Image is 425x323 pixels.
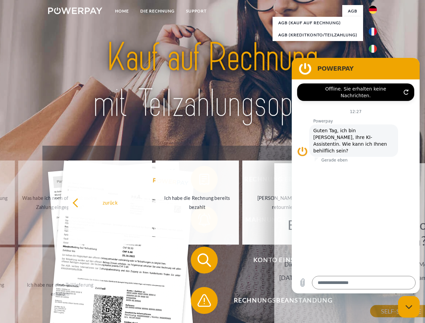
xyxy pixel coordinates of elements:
[48,7,102,14] img: logo-powerpay-white.svg
[292,58,420,293] iframe: Messaging-Fenster
[22,193,98,212] div: Was habe ich noch offen, ist meine Zahlung eingegangen?
[246,193,322,212] div: [PERSON_NAME] wurde retourniert
[191,287,366,314] button: Rechnungsbeanstandung
[160,193,235,212] div: Ich habe die Rechnung bereits bezahlt
[196,292,213,309] img: qb_warning.svg
[191,247,366,274] button: Konto einsehen
[196,252,213,268] img: qb_search.svg
[64,32,361,129] img: title-powerpay_de.svg
[22,280,98,298] div: Ich habe nur eine Teillieferung erhalten
[369,6,377,14] img: de
[342,5,363,17] a: agb
[109,5,135,17] a: Home
[18,160,102,245] a: Was habe ich noch offen, ist meine Zahlung eingegangen?
[398,296,420,318] iframe: Schaltfläche zum Öffnen des Messaging-Fensters; Konversation läuft
[72,198,148,207] div: zurück
[273,17,363,29] a: AGB (Kauf auf Rechnung)
[369,28,377,36] img: fr
[273,29,363,41] a: AGB (Kreditkonto/Teilzahlung)
[369,45,377,53] img: it
[135,5,180,17] a: DIE RECHNUNG
[180,5,212,17] a: SUPPORT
